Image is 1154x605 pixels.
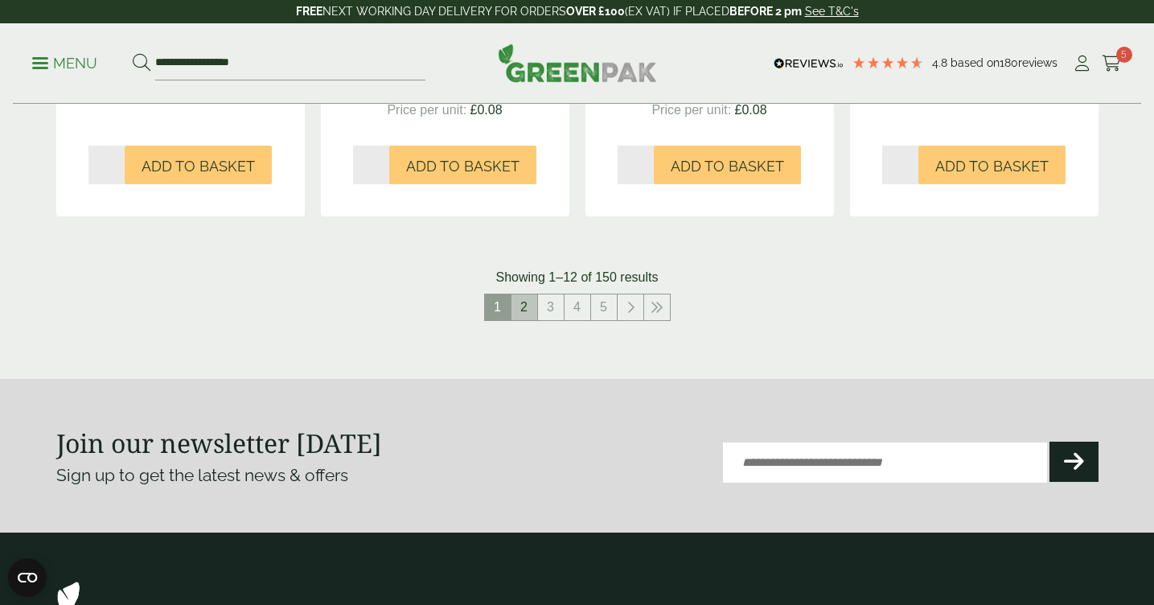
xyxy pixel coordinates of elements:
button: Add to Basket [389,146,536,184]
span: Price per unit: [387,103,466,117]
span: 5 [1116,47,1132,63]
p: Menu [32,54,97,73]
span: reviews [1018,56,1057,69]
span: £0.08 [735,103,767,117]
span: Add to Basket [406,158,520,175]
button: Add to Basket [918,146,1066,184]
a: 5 [591,294,617,320]
span: Add to Basket [935,158,1049,175]
span: 1 [485,294,511,320]
a: 5 [1102,51,1122,76]
img: REVIEWS.io [774,58,844,69]
button: Add to Basket [125,146,272,184]
p: Sign up to get the latest news & offers [56,463,525,488]
a: Menu [32,54,97,70]
span: Price per unit: [651,103,731,117]
span: Add to Basket [671,158,784,175]
a: 3 [538,294,564,320]
a: 2 [511,294,537,320]
p: Showing 1–12 of 150 results [496,268,659,287]
strong: FREE [296,5,322,18]
span: 180 [1000,56,1018,69]
span: Add to Basket [142,158,255,175]
i: My Account [1072,56,1092,72]
button: Add to Basket [654,146,801,184]
strong: BEFORE 2 pm [729,5,802,18]
strong: Join our newsletter [DATE] [56,426,382,460]
span: £0.08 [470,103,503,117]
div: 4.78 Stars [852,56,924,70]
button: Open CMP widget [8,558,47,597]
span: 4.8 [932,56,951,69]
strong: OVER £100 [566,5,625,18]
a: See T&C's [805,5,859,18]
span: Based on [951,56,1000,69]
img: GreenPak Supplies [498,43,657,82]
a: 4 [565,294,590,320]
i: Cart [1102,56,1122,72]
